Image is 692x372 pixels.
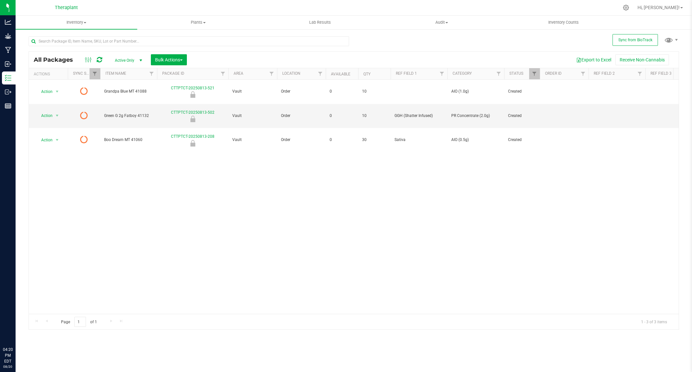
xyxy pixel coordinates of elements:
span: Plants [138,19,259,25]
input: 1 [74,317,86,327]
a: Filter [529,68,540,79]
button: Sync from BioTrack [613,34,658,46]
span: Inventory Counts [540,19,588,25]
span: Sync from BioTrack [618,38,652,42]
span: PR Concentrate (2.0g) [451,113,500,119]
a: Ref Field 2 [594,71,615,76]
span: AIO (0.5g) [451,137,500,143]
span: 10 [362,88,387,95]
a: Filter [578,68,589,79]
span: AIO (1.0g) [451,88,500,95]
span: select [53,87,61,96]
a: Available [331,72,350,76]
span: Inventory [16,19,137,25]
span: Page of 1 [55,317,102,327]
span: GGH (Shatter Infused) [395,113,443,119]
a: Order Id [545,71,562,76]
span: Created [508,113,536,119]
a: Ref Field 1 [396,71,417,76]
a: Inventory [16,16,137,29]
a: Filter [90,68,100,79]
a: Plants [137,16,259,29]
a: Filter [315,68,326,79]
a: Filter [218,68,228,79]
span: Action [35,111,53,120]
span: Hi, [PERSON_NAME]! [637,5,680,10]
inline-svg: Inventory [5,75,11,81]
a: Inventory Counts [503,16,624,29]
span: 0 [330,137,354,143]
span: Created [508,88,536,95]
button: Bulk Actions [151,54,187,65]
span: Created [508,137,536,143]
a: Item Name [105,71,126,76]
span: 0 [330,113,354,119]
span: Sativa [395,137,443,143]
span: Boo Dream MT 41060 [104,137,153,143]
div: Actions [34,72,65,76]
span: Grandpa Blue MT 41088 [104,88,153,95]
span: Pending Sync [80,87,88,96]
a: Package ID [162,71,184,76]
span: Pending Sync [80,111,88,120]
span: Vault [232,88,273,95]
a: Qty [363,72,370,76]
a: Filter [266,68,277,79]
inline-svg: Outbound [5,89,11,95]
inline-svg: Grow [5,33,11,39]
a: CTTPTCT-20250813-208 [171,134,214,139]
input: Search Package ID, Item Name, SKU, Lot or Part Number... [29,36,349,46]
a: Filter [146,68,157,79]
iframe: Resource center [6,320,26,340]
a: Area [234,71,243,76]
span: All Packages [34,56,79,63]
span: Order [281,88,322,95]
a: Category [453,71,472,76]
a: CTTPTCT-20250813-521 [171,86,214,90]
span: 10 [362,113,387,119]
a: Audit [381,16,503,29]
span: Order [281,113,322,119]
inline-svg: Inbound [5,61,11,67]
span: select [53,111,61,120]
span: Action [35,87,53,96]
a: Location [282,71,300,76]
button: Receive Non-Cannabis [615,54,669,65]
a: Lab Results [259,16,381,29]
span: 30 [362,137,387,143]
a: Ref Field 3 [650,71,672,76]
a: CTTPTCT-20250813-502 [171,110,214,115]
span: Audit [381,19,502,25]
a: Filter [493,68,504,79]
span: Vault [232,137,273,143]
inline-svg: Analytics [5,19,11,25]
span: select [53,135,61,145]
a: Status [509,71,523,76]
span: 0 [330,88,354,95]
inline-svg: Reports [5,103,11,109]
div: Audit [156,116,229,122]
button: Export to Excel [572,54,615,65]
span: Action [35,135,53,145]
a: Filter [635,68,645,79]
p: 04:20 PM EDT [3,347,13,364]
span: Lab Results [300,19,340,25]
div: Manage settings [622,5,630,11]
span: Green G 2g Fatboy 41132 [104,113,153,119]
span: Bulk Actions [155,57,183,62]
span: Order [281,137,322,143]
div: Audit [156,91,229,98]
inline-svg: Manufacturing [5,47,11,53]
a: Filter [437,68,447,79]
div: Audit [156,140,229,147]
span: 1 - 3 of 3 items [636,317,672,327]
span: Vault [232,113,273,119]
p: 08/20 [3,364,13,369]
a: Sync Status [73,71,98,76]
span: Pending Sync [80,135,88,144]
span: Theraplant [55,5,78,10]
